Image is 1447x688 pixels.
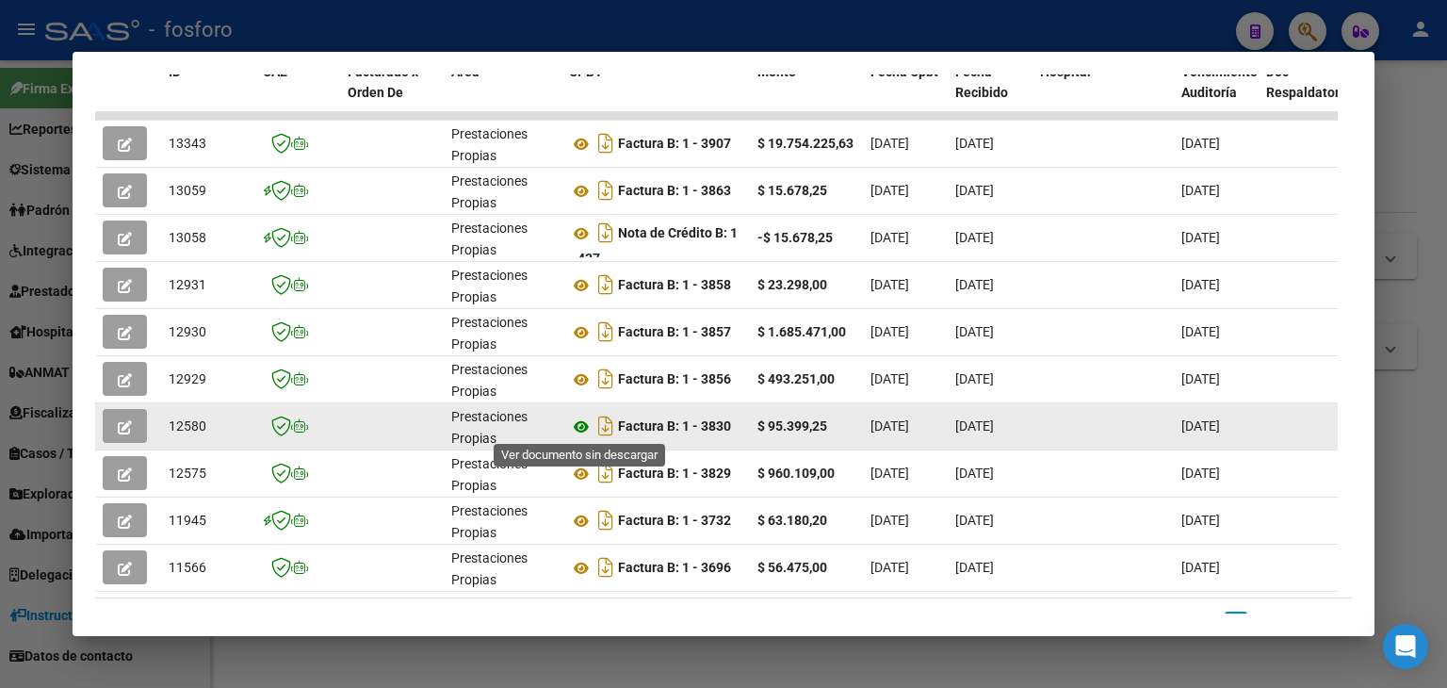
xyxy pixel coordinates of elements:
[451,126,528,163] span: Prestaciones Propias
[1181,418,1220,434] span: [DATE]
[1193,612,1219,632] a: go to previous page
[561,52,750,135] datatable-header-cell: CPBT
[870,371,909,386] span: [DATE]
[161,52,255,135] datatable-header-cell: ID
[1181,230,1220,245] span: [DATE]
[593,218,618,248] i: Descargar documento
[1383,624,1428,669] div: Open Intercom Messenger
[870,277,909,292] span: [DATE]
[618,372,731,387] strong: Factura B: 1 - 3856
[444,52,561,135] datatable-header-cell: Area
[169,371,206,386] span: 12929
[955,324,994,339] span: [DATE]
[757,324,846,339] strong: $ 1.685.471,00
[1313,612,1340,632] a: go to last page
[1181,324,1220,339] span: [DATE]
[757,560,827,575] strong: $ 56.475,00
[169,277,206,292] span: 12931
[1181,513,1220,528] span: [DATE]
[593,552,618,582] i: Descargar documento
[955,230,994,245] span: [DATE]
[955,371,994,386] span: [DATE]
[870,230,909,245] span: [DATE]
[451,550,528,587] span: Prestaciones Propias
[1032,52,1174,135] datatable-header-cell: Hospital
[1164,612,1188,632] a: go to first page
[451,173,528,210] span: Prestaciones Propias
[618,137,731,152] strong: Factura B: 1 - 3907
[1181,560,1220,575] span: [DATE]
[451,268,528,304] span: Prestaciones Propias
[757,277,827,292] strong: $ 23.298,00
[750,52,863,135] datatable-header-cell: Monto
[169,230,206,245] span: 13058
[169,418,206,434] span: 12580
[451,409,528,446] span: Prestaciones Propias
[618,419,731,434] strong: Factura B: 1 - 3830
[757,230,833,245] strong: -$ 15.678,25
[451,362,528,399] span: Prestaciones Propias
[1181,136,1220,151] span: [DATE]
[870,466,909,481] span: [DATE]
[618,278,731,293] strong: Factura B: 1 - 3858
[955,466,994,481] span: [DATE]
[618,325,731,340] strong: Factura B: 1 - 3857
[863,52,948,135] datatable-header-cell: Fecha Cpbt
[757,466,835,481] strong: $ 960.109,00
[1266,64,1351,101] span: Doc Respaldatoria
[757,183,827,198] strong: $ 15.678,25
[1259,52,1372,135] datatable-header-cell: Doc Respaldatoria
[169,513,206,528] span: 11945
[569,226,738,267] strong: Nota de Crédito B: 1 - 437
[618,561,731,576] strong: Factura B: 1 - 3696
[955,560,994,575] span: [DATE]
[593,128,618,158] i: Descargar documento
[593,411,618,441] i: Descargar documento
[757,371,835,386] strong: $ 493.251,00
[169,183,206,198] span: 13059
[757,136,854,151] strong: $ 19.754.225,63
[593,505,618,535] i: Descargar documento
[451,315,528,352] span: Prestaciones Propias
[451,456,528,493] span: Prestaciones Propias
[593,458,618,488] i: Descargar documento
[1250,606,1278,638] li: page 2
[870,513,909,528] span: [DATE]
[955,513,994,528] span: [DATE]
[757,418,827,434] strong: $ 95.399,25
[1181,466,1220,481] span: [DATE]
[870,324,909,339] span: [DATE]
[1222,606,1250,638] li: page 1
[870,183,909,198] span: [DATE]
[340,52,444,135] datatable-header-cell: Facturado x Orden De
[870,136,909,151] span: [DATE]
[955,136,994,151] span: [DATE]
[169,136,206,151] span: 13343
[169,324,206,339] span: 12930
[955,277,994,292] span: [DATE]
[593,270,618,300] i: Descargar documento
[1281,612,1308,632] a: go to next page
[955,64,1008,101] span: Fecha Recibido
[757,513,827,528] strong: $ 63.180,20
[618,467,731,482] strong: Factura B: 1 - 3829
[95,598,343,646] div: 16 total
[1181,64,1258,101] span: Vencimiento Auditoría
[451,503,528,540] span: Prestaciones Propias
[593,317,618,347] i: Descargar documento
[169,466,206,481] span: 12575
[618,514,731,529] strong: Factura B: 1 - 3732
[348,64,418,101] span: Facturado x Orden De
[255,52,340,135] datatable-header-cell: CAE
[169,560,206,575] span: 11566
[1181,371,1220,386] span: [DATE]
[870,418,909,434] span: [DATE]
[870,560,909,575] span: [DATE]
[593,364,618,394] i: Descargar documento
[955,183,994,198] span: [DATE]
[451,221,528,257] span: Prestaciones Propias
[1225,612,1247,632] a: 1
[1181,183,1220,198] span: [DATE]
[955,418,994,434] span: [DATE]
[618,184,731,199] strong: Factura B: 1 - 3863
